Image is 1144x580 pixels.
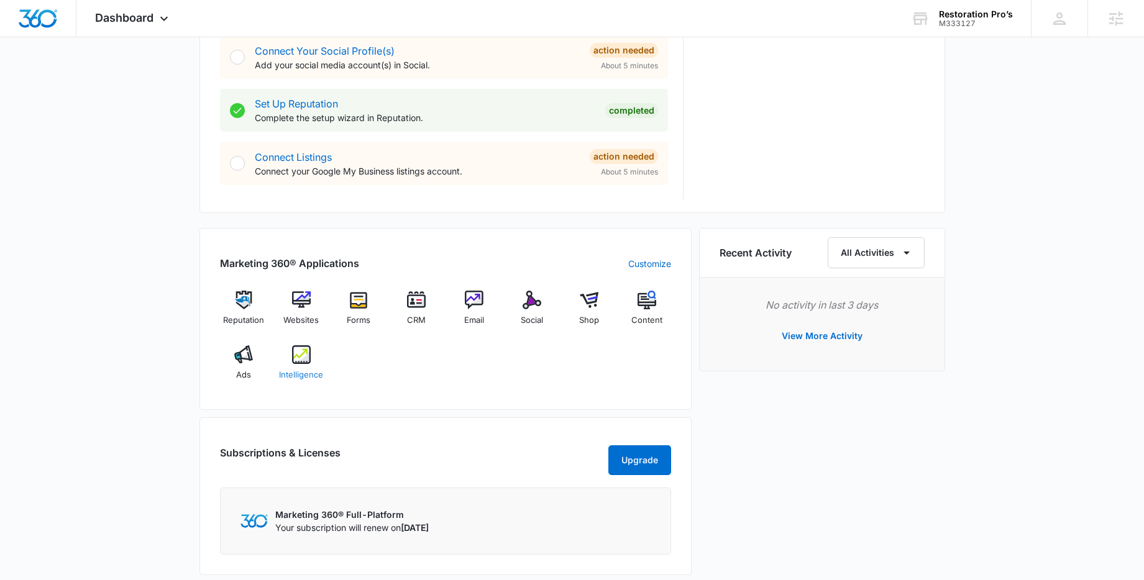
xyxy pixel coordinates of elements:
a: Shop [565,291,613,335]
span: Shop [579,314,599,327]
p: Complete the setup wizard in Reputation. [255,111,595,124]
span: About 5 minutes [601,166,658,178]
img: Marketing 360 Logo [240,514,268,527]
a: Ads [220,345,268,390]
a: Content [623,291,671,335]
p: No activity in last 3 days [720,297,925,312]
h2: Marketing 360® Applications [220,256,359,271]
a: Reputation [220,291,268,335]
a: Intelligence [277,345,325,390]
div: account name [939,9,1013,19]
a: CRM [393,291,441,335]
p: Connect your Google My Business listings account. [255,165,580,178]
span: Websites [283,314,319,327]
div: account id [939,19,1013,28]
span: Ads [236,369,251,381]
a: Connect Listings [255,151,332,163]
p: Marketing 360® Full-Platform [275,508,429,521]
div: Action Needed [590,43,658,58]
a: Connect Your Social Profile(s) [255,45,395,57]
span: Dashboard [95,11,153,24]
span: Intelligence [279,369,323,381]
div: Completed [605,103,658,118]
a: Set Up Reputation [255,97,338,110]
span: Forms [347,314,370,327]
span: Reputation [223,314,264,327]
span: CRM [407,314,426,327]
button: All Activities [828,237,925,268]
span: Content [631,314,662,327]
div: Action Needed [590,149,658,164]
button: Upgrade [608,445,671,475]
p: Your subscription will renew on [275,521,429,534]
button: View More Activity [769,321,875,351]
span: About 5 minutes [601,60,658,71]
h6: Recent Activity [720,245,792,260]
h2: Subscriptions & Licenses [220,445,341,470]
span: Social [521,314,543,327]
a: Websites [277,291,325,335]
a: Customize [628,257,671,270]
a: Forms [335,291,383,335]
span: [DATE] [401,522,429,533]
a: Social [508,291,556,335]
p: Add your social media account(s) in Social. [255,58,580,71]
a: Email [451,291,498,335]
span: Email [464,314,484,327]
